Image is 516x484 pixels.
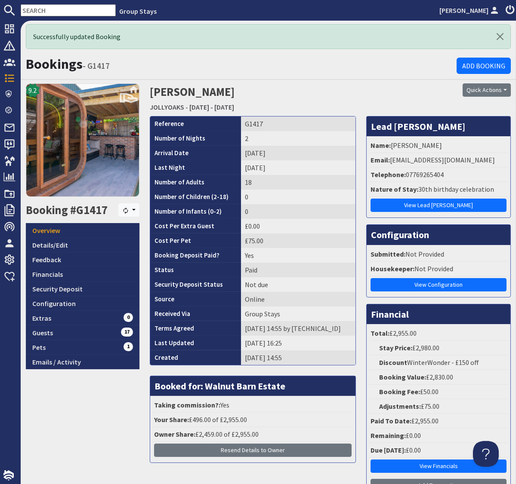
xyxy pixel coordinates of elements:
a: 9.2 [26,83,139,203]
a: View Lead [PERSON_NAME] [371,199,507,212]
i: Agreements were checked at the time of signing booking terms:<br>- I AGREE to take out appropriat... [194,326,201,333]
a: Add Booking [457,58,511,74]
th: Number of Nights [150,131,241,146]
th: Status [150,263,241,277]
a: Extras0 [26,311,139,325]
a: JOLLYOAKS [150,103,184,111]
a: Feedback [26,252,139,267]
td: Not due [241,277,356,292]
strong: Email: [371,156,390,164]
small: - G1417 [83,61,110,71]
td: 18 [241,175,356,190]
strong: Booking Value: [379,373,426,381]
strong: Taking commission?: [154,401,220,409]
span: 0 [124,313,133,322]
td: [DATE] [241,160,356,175]
a: Bookings [26,55,83,73]
strong: Booking Fee: [379,387,420,396]
li: £0.00 [369,429,508,443]
li: [EMAIL_ADDRESS][DOMAIN_NAME] [369,153,508,168]
li: [PERSON_NAME] [369,138,508,153]
li: £496.00 of £2,955.00 [152,413,354,427]
strong: Paid To Date: [371,417,411,425]
span: Resend Details to Owner [221,446,285,454]
th: Cost Per Extra Guest [150,219,241,233]
strong: Telephone: [371,170,406,179]
td: 0 [241,204,356,219]
th: Arrival Date [150,146,241,160]
li: £2,955.00 [369,414,508,429]
th: Created [150,350,241,365]
a: View Configuration [371,278,507,291]
strong: Name: [371,141,391,150]
li: Yes [152,398,354,413]
a: Configuration [26,296,139,311]
strong: Housekeeper: [371,264,414,273]
iframe: Toggle Customer Support [473,441,499,467]
strong: Remaining: [371,431,406,440]
a: Emails / Activity [26,355,139,369]
strong: Stay Price: [379,343,412,352]
td: [DATE] 14:55 by [TECHNICAL_ID] [241,321,356,336]
h3: Booked for: Walnut Barn Estate [150,376,356,396]
h3: Lead [PERSON_NAME] [367,116,510,136]
a: [PERSON_NAME] [439,5,501,15]
td: [DATE] 14:55 [241,350,356,365]
strong: Adjustments: [379,402,421,410]
a: Financials [26,267,139,282]
th: Terms Agreed [150,321,241,336]
strong: Total: [371,329,389,337]
th: Security Deposit Status [150,277,241,292]
td: Yes [241,248,356,263]
li: £2,830.00 [369,370,508,385]
strong: Nature of Stay: [371,185,418,193]
h2: [PERSON_NAME] [150,83,387,114]
th: Reference [150,116,241,131]
td: £75.00 [241,233,356,248]
a: Security Deposit [26,282,139,296]
th: Cost Per Pet [150,233,241,248]
td: 0 [241,190,356,204]
a: [DATE] - [DATE] [189,103,234,111]
button: Resend Details to Owner [154,444,352,457]
strong: Owner Share: [154,430,195,438]
li: £75.00 [369,399,508,414]
td: [DATE] [241,146,356,160]
h2: Booking #G1417 [26,203,118,219]
span: 17 [121,328,133,336]
a: Pets1 [26,340,139,355]
button: Quick Actions [463,83,511,97]
th: Number of Adults [150,175,241,190]
strong: Your Share: [154,415,189,424]
td: G1417 [241,116,356,131]
li: Not Provided [369,247,508,262]
li: 07769265404 [369,168,508,182]
span: 1 [124,342,133,351]
li: £2,955.00 [369,326,508,341]
img: JOLLYOAKS's icon [26,83,139,197]
th: Received Via [150,306,241,321]
td: [DATE] 16:25 [241,336,356,350]
strong: Submitted: [371,250,405,258]
td: Paid [241,263,356,277]
div: Successfully updated Booking [26,24,511,49]
strong: Discount [379,358,407,367]
h3: Financial [367,304,510,324]
img: staytech_i_w-64f4e8e9ee0a9c174fd5317b4b171b261742d2d393467e5bdba4413f4f884c10.svg [3,470,14,481]
a: Guests17 [26,325,139,340]
td: £0.00 [241,219,356,233]
input: SEARCH [21,4,116,16]
td: Group Stays [241,306,356,321]
li: Not Provided [369,262,508,276]
h3: Configuration [367,225,510,245]
li: £2,980.00 [369,341,508,355]
strong: Due [DATE]: [371,446,406,454]
th: Last Night [150,160,241,175]
span: 9.2 [29,85,37,95]
li: £0.00 [369,443,508,458]
td: Online [241,292,356,306]
th: Source [150,292,241,306]
span: - [185,103,188,111]
a: Overview [26,223,139,238]
li: 30th birthday celebration [369,182,508,197]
